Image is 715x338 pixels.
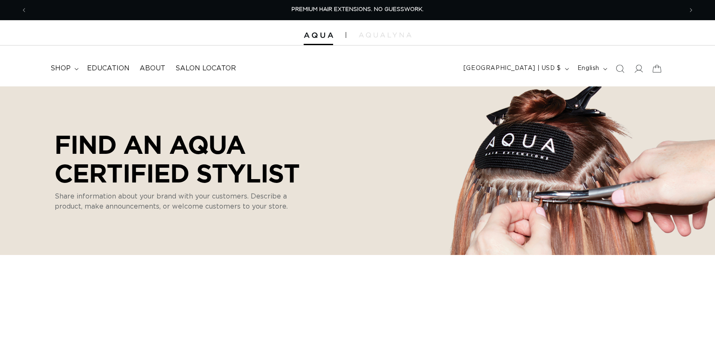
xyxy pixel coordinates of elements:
[55,191,299,212] p: Share information about your brand with your customers. Describe a product, make announcements, o...
[55,130,311,187] p: Find an AQUA Certified Stylist
[87,64,130,73] span: Education
[458,61,572,77] button: [GEOGRAPHIC_DATA] | USD $
[682,2,700,18] button: Next announcement
[304,32,333,38] img: Aqua Hair Extensions
[45,59,82,78] summary: shop
[82,59,135,78] a: Education
[577,64,599,73] span: English
[175,64,236,73] span: Salon Locator
[359,32,411,38] img: aqualyna.com
[291,7,424,12] span: PREMIUM HAIR EXTENSIONS. NO GUESSWORK.
[611,59,629,78] summary: Search
[170,59,241,78] a: Salon Locator
[463,64,561,73] span: [GEOGRAPHIC_DATA] | USD $
[15,2,33,18] button: Previous announcement
[50,64,71,73] span: shop
[572,61,611,77] button: English
[135,59,170,78] a: About
[140,64,165,73] span: About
